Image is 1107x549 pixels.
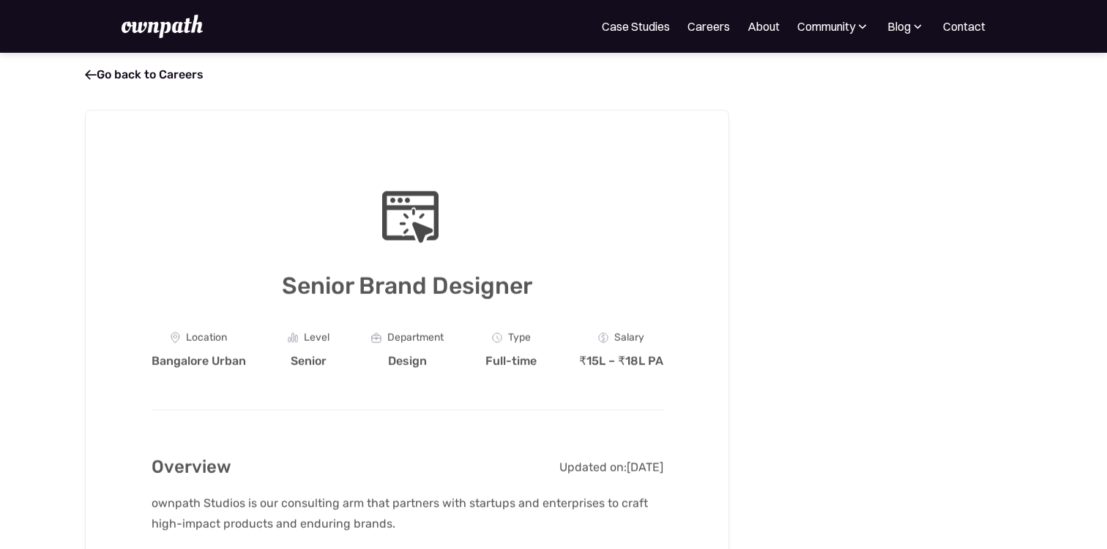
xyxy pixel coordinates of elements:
img: Location Icon - Job Board X Webflow Template [171,332,180,344]
div: Level [304,332,329,344]
div: Department [387,332,444,344]
div: Blog [887,18,925,35]
span:  [85,67,97,82]
div: Full-time [485,354,537,369]
div: ₹15L – ₹18L PA [579,354,663,369]
div: Salary [614,332,644,344]
div: Design [388,354,427,369]
div: Blog [887,18,911,35]
h2: Overview [152,453,231,482]
div: Type [508,332,531,344]
img: Portfolio Icon - Job Board X Webflow Template [371,333,381,342]
div: Community [797,18,855,35]
a: About [748,18,780,35]
a: Go back to Careers [85,67,204,81]
p: ownpath Studios is our consulting arm that partners with startups and enterprises to craft high-i... [152,493,663,534]
img: Graph Icon - Job Board X Webflow Template [288,333,298,343]
a: Contact [943,18,985,35]
div: Updated on: [559,460,627,474]
div: [DATE] [627,460,663,474]
div: Community [797,18,870,35]
img: Clock Icon - Job Board X Webflow Template [492,333,502,343]
a: Case Studies [602,18,670,35]
div: Bangalore Urban [152,354,246,369]
a: Careers [687,18,730,35]
img: Money Icon - Job Board X Webflow Template [598,333,608,343]
div: Senior [291,354,327,369]
div: Location [186,332,227,344]
h1: Senior Brand Designer [152,269,663,303]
